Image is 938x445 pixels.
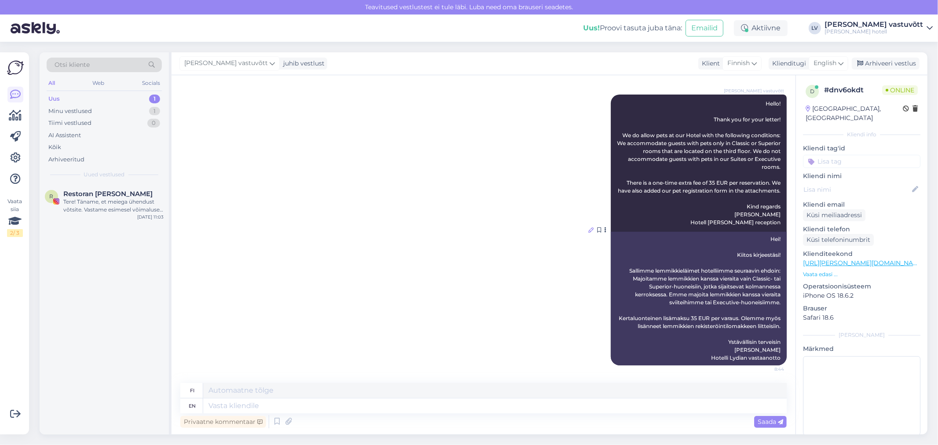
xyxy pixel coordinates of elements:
div: Klienditugi [769,59,806,68]
span: [PERSON_NAME] vastuvõtt [184,58,268,68]
span: Online [882,85,918,95]
div: Minu vestlused [48,107,92,116]
span: Saada [758,418,783,426]
div: Uus [48,95,60,103]
div: [PERSON_NAME] vastuvõtt [825,21,923,28]
div: Küsi telefoninumbrit [803,234,874,246]
p: Klienditeekond [803,249,920,259]
a: [PERSON_NAME] vastuvõtt[PERSON_NAME] hotell [825,21,933,35]
span: d [810,88,814,95]
span: Restoran Hõlm [63,190,153,198]
div: Tere! Täname, et meiega ühendust võtsite. Vastame esimesel võimalusel. Laudu on võimalik broneeri... [63,198,164,214]
div: Kõik [48,143,61,152]
div: 1 [149,107,160,116]
div: Hei! Kiitos kirjeestäsi! Sallimme lemmikkieläimet hotelliimme seuraavin ehdoin: Majoitamme lemmik... [611,232,787,365]
p: Kliendi tag'id [803,144,920,153]
div: Proovi tasuta juba täna: [583,23,682,33]
div: [PERSON_NAME] [803,331,920,339]
span: English [814,58,836,68]
button: Emailid [686,20,723,36]
p: Operatsioonisüsteem [803,282,920,291]
b: Uus! [583,24,600,32]
p: Kliendi nimi [803,171,920,181]
div: Arhiveeritud [48,155,84,164]
div: LV [809,22,821,34]
span: R [50,193,54,200]
div: 0 [147,119,160,128]
div: Vaata siia [7,197,23,237]
span: Otsi kliente [55,60,90,69]
div: Socials [140,77,162,89]
div: en [189,398,196,413]
p: Brauser [803,304,920,313]
div: [DATE] 11:03 [137,214,164,220]
div: # dnv6okdt [824,85,882,95]
div: Web [91,77,106,89]
p: Kliendi telefon [803,225,920,234]
div: Arhiveeri vestlus [852,58,920,69]
div: Kliendi info [803,131,920,139]
div: Küsi meiliaadressi [803,209,865,221]
div: [PERSON_NAME] hotell [825,28,923,35]
span: 8:44 [751,366,784,372]
div: All [47,77,57,89]
p: iPhone OS 18.6.2 [803,291,920,300]
input: Lisa nimi [803,185,910,194]
p: Kliendi email [803,200,920,209]
span: Uued vestlused [84,171,125,179]
input: Lisa tag [803,155,920,168]
div: Klient [698,59,720,68]
div: AI Assistent [48,131,81,140]
div: Aktiivne [734,20,788,36]
div: Tiimi vestlused [48,119,91,128]
p: Märkmed [803,344,920,354]
span: [PERSON_NAME] vastuvõtt [724,88,784,94]
p: Safari 18.6 [803,313,920,322]
div: juhib vestlust [280,59,325,68]
span: Finnish [727,58,750,68]
div: [GEOGRAPHIC_DATA], [GEOGRAPHIC_DATA] [806,104,903,123]
div: fi [190,383,195,398]
div: Privaatne kommentaar [180,416,266,428]
a: [URL][PERSON_NAME][DOMAIN_NAME] [803,259,924,267]
div: 2 / 3 [7,229,23,237]
p: Vaata edasi ... [803,270,920,278]
div: 1 [149,95,160,103]
img: Askly Logo [7,59,24,76]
